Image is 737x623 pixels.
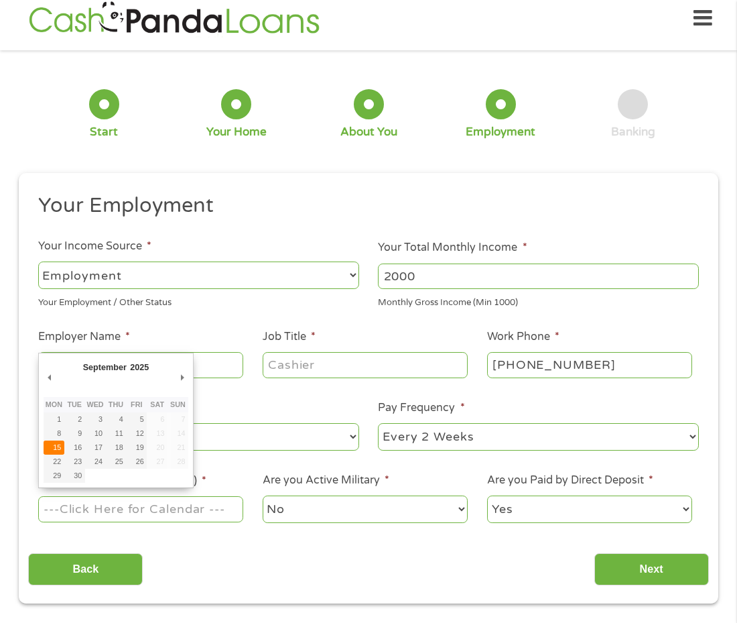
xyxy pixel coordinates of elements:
[90,125,118,139] div: Start
[44,427,64,441] button: 8
[487,473,653,488] label: Are you Paid by Direct Deposit
[38,239,151,253] label: Your Income Source
[594,553,709,586] input: Next
[378,241,527,255] label: Your Total Monthly Income
[206,125,267,139] div: Your Home
[28,553,143,586] input: Back
[64,412,85,427] button: 2
[106,455,127,469] button: 25
[131,400,142,408] abbr: Friday
[263,352,468,378] input: Cashier
[67,400,82,408] abbr: Tuesday
[170,400,186,408] abbr: Sunday
[340,125,397,139] div: About You
[106,427,127,441] button: 11
[87,400,104,408] abbr: Wednesday
[611,125,655,139] div: Banking
[38,496,243,522] input: Use the arrow keys to pick a date
[64,427,85,441] button: 9
[129,359,151,377] div: 2025
[38,192,689,219] h2: Your Employment
[64,455,85,469] button: 23
[44,469,64,483] button: 29
[150,400,164,408] abbr: Saturday
[64,469,85,483] button: 30
[126,455,147,469] button: 26
[487,330,559,344] label: Work Phone
[263,330,316,344] label: Job Title
[81,359,128,377] div: September
[38,330,130,344] label: Employer Name
[85,412,106,427] button: 3
[378,401,464,415] label: Pay Frequency
[487,352,692,378] input: (231) 754-4010
[85,427,106,441] button: 10
[176,369,188,387] button: Next Month
[85,441,106,455] button: 17
[44,441,64,455] button: 15
[378,264,699,289] input: 1800
[126,412,147,427] button: 5
[126,441,147,455] button: 19
[85,455,106,469] button: 24
[64,441,85,455] button: 16
[44,412,64,427] button: 1
[44,455,64,469] button: 22
[126,427,147,441] button: 12
[44,369,56,387] button: Previous Month
[378,292,699,310] div: Monthly Gross Income (Min 1000)
[106,412,127,427] button: 4
[109,400,123,408] abbr: Thursday
[38,292,359,310] div: Your Employment / Other Status
[46,400,62,408] abbr: Monday
[38,352,243,378] input: Walmart
[466,125,535,139] div: Employment
[263,473,389,488] label: Are you Active Military
[106,441,127,455] button: 18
